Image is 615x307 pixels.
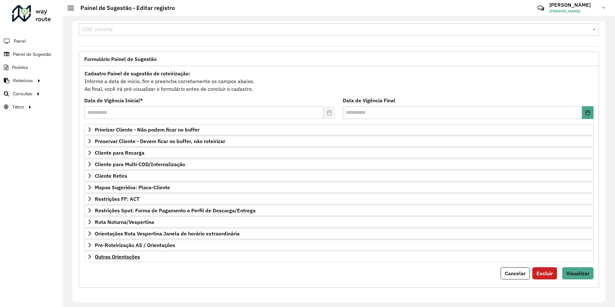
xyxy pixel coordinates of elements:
[13,90,32,97] span: Consultas
[84,170,594,181] a: Cliente Retira
[95,127,200,132] span: Priorizar Cliente - Não podem ficar no buffer
[84,205,594,216] a: Restrições Spot: Forma de Pagamento e Perfil de Descarga/Entrega
[549,8,597,14] span: [PERSON_NAME]
[534,1,548,15] a: Contato Rápido
[84,136,594,147] a: Preservar Cliente - Devem ficar no buffer, não roteirizar
[13,51,51,58] span: Painel de Sugestão
[549,2,597,8] h3: [PERSON_NAME]
[84,251,594,262] a: Outras Orientações
[84,147,594,158] a: Cliente para Recarga
[95,219,154,225] span: Rota Noturna/Vespertina
[84,69,594,93] div: Informe a data de inicio, fim e preencha corretamente os campos abaixo. Ao final, você irá pré-vi...
[95,162,185,167] span: Cliente para Multi-CDD/Internalização
[95,173,127,178] span: Cliente Retira
[85,70,190,77] strong: Cadastro Painel de sugestão de roteirização:
[14,38,26,45] span: Painel
[95,231,240,236] span: Orientações Rota Vespertina Janela de horário extraordinária
[95,208,256,213] span: Restrições Spot: Forma de Pagamento e Perfil de Descarga/Entrega
[84,56,157,62] span: Formulário Painel de Sugestão
[84,228,594,239] a: Orientações Rota Vespertina Janela de horário extraordinária
[84,97,143,104] label: Data de Vigência Inicial
[84,159,594,170] a: Cliente para Multi-CDD/Internalização
[537,270,553,277] span: Excluir
[12,64,28,71] span: Pedidos
[566,270,589,277] span: Visualizar
[95,254,140,259] span: Outras Orientações
[532,267,557,279] button: Excluir
[95,196,139,201] span: Restrições FF: ACT
[95,243,175,248] span: Pre-Roteirização AS / Orientações
[84,240,594,251] a: Pre-Roteirização AS / Orientações
[74,4,175,12] h2: Painel de Sugestão - Editar registro
[501,267,530,279] button: Cancelar
[84,193,594,204] a: Restrições FF: ACT
[95,139,225,144] span: Preservar Cliente - Devem ficar no buffer, não roteirizar
[84,217,594,227] a: Rota Noturna/Vespertina
[505,270,526,277] span: Cancelar
[13,77,33,84] span: Relatórios
[562,267,594,279] button: Visualizar
[582,106,594,119] button: Choose Date
[343,97,395,104] label: Data de Vigência Final
[12,104,24,110] span: Tático
[95,150,144,155] span: Cliente para Recarga
[84,124,594,135] a: Priorizar Cliente - Não podem ficar no buffer
[84,182,594,193] a: Mapas Sugeridos: Placa-Cliente
[95,185,170,190] span: Mapas Sugeridos: Placa-Cliente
